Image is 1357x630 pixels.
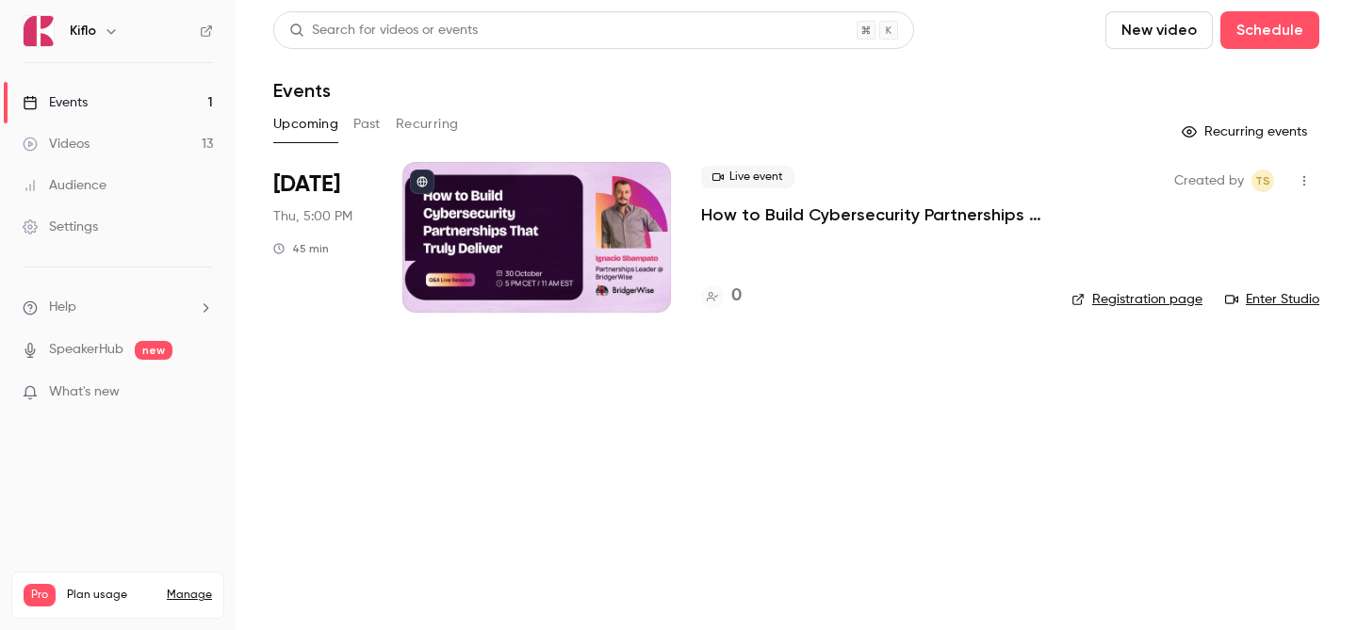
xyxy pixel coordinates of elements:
[701,283,742,309] a: 0
[1225,290,1319,309] a: Enter Studio
[731,283,742,309] h4: 0
[23,298,213,317] li: help-dropdown-opener
[701,166,794,188] span: Live event
[23,176,106,195] div: Audience
[289,21,478,40] div: Search for videos or events
[353,109,381,139] button: Past
[49,298,76,317] span: Help
[1174,170,1244,192] span: Created by
[1220,11,1319,49] button: Schedule
[49,382,120,402] span: What's new
[1105,11,1213,49] button: New video
[701,203,1041,226] a: How to Build Cybersecurity Partnerships That Truly Deliver
[1255,170,1270,192] span: TS
[24,584,56,606] span: Pro
[273,162,372,313] div: Oct 30 Thu, 5:00 PM (Europe/Rome)
[23,93,88,112] div: Events
[167,588,212,603] a: Manage
[1251,170,1274,192] span: Tomica Stojanovikj
[1071,290,1202,309] a: Registration page
[24,16,54,46] img: Kiflo
[23,135,90,153] div: Videos
[273,109,338,139] button: Upcoming
[273,207,352,226] span: Thu, 5:00 PM
[273,79,331,102] h1: Events
[190,384,213,401] iframe: Noticeable Trigger
[49,340,123,360] a: SpeakerHub
[135,341,172,360] span: new
[273,241,329,256] div: 45 min
[23,218,98,236] div: Settings
[67,588,155,603] span: Plan usage
[396,109,459,139] button: Recurring
[70,22,96,40] h6: Kiflo
[1173,117,1319,147] button: Recurring events
[273,170,340,200] span: [DATE]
